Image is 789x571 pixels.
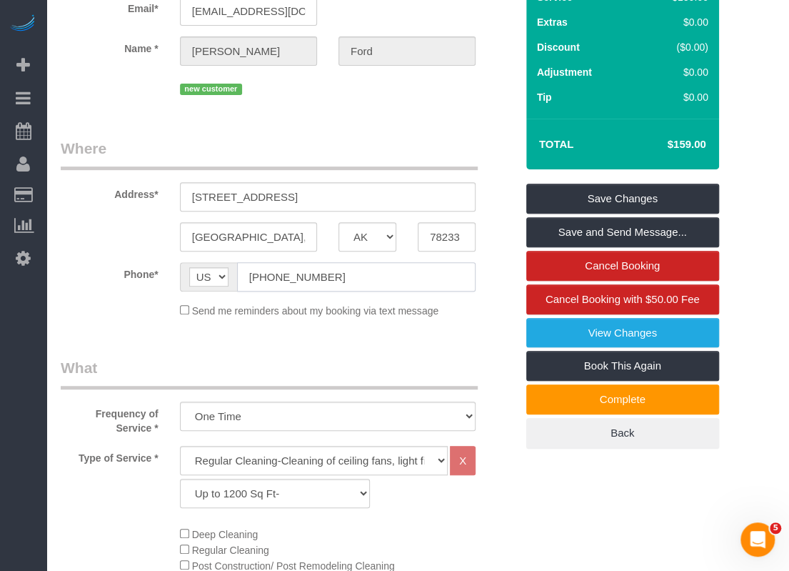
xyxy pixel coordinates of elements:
[50,446,169,465] label: Type of Service *
[418,222,476,252] input: Zip Code*
[539,138,574,150] strong: Total
[526,184,719,214] a: Save Changes
[50,262,169,282] label: Phone*
[546,293,700,305] span: Cancel Booking with $50.00 Fee
[642,15,708,29] div: $0.00
[180,222,317,252] input: City*
[526,251,719,281] a: Cancel Booking
[180,84,242,95] span: new customer
[61,138,478,170] legend: Where
[338,36,476,66] input: Last Name*
[624,139,705,151] h4: $159.00
[537,15,568,29] label: Extras
[526,318,719,348] a: View Changes
[740,522,775,557] iframe: Intercom live chat
[50,182,169,202] label: Address*
[192,529,258,540] span: Deep Cleaning
[180,36,317,66] input: First Name*
[526,384,719,414] a: Complete
[642,90,708,104] div: $0.00
[237,262,476,292] input: Phone*
[50,402,169,435] label: Frequency of Service *
[537,40,580,54] label: Discount
[192,545,269,556] span: Regular Cleaning
[526,418,719,448] a: Back
[537,90,552,104] label: Tip
[192,305,439,317] span: Send me reminders about my booking via text message
[61,357,478,389] legend: What
[770,522,781,534] span: 5
[537,65,592,79] label: Adjustment
[642,40,708,54] div: ($0.00)
[526,284,719,314] a: Cancel Booking with $50.00 Fee
[642,65,708,79] div: $0.00
[526,351,719,381] a: Book This Again
[9,14,37,34] img: Automaid Logo
[50,36,169,56] label: Name *
[526,217,719,247] a: Save and Send Message...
